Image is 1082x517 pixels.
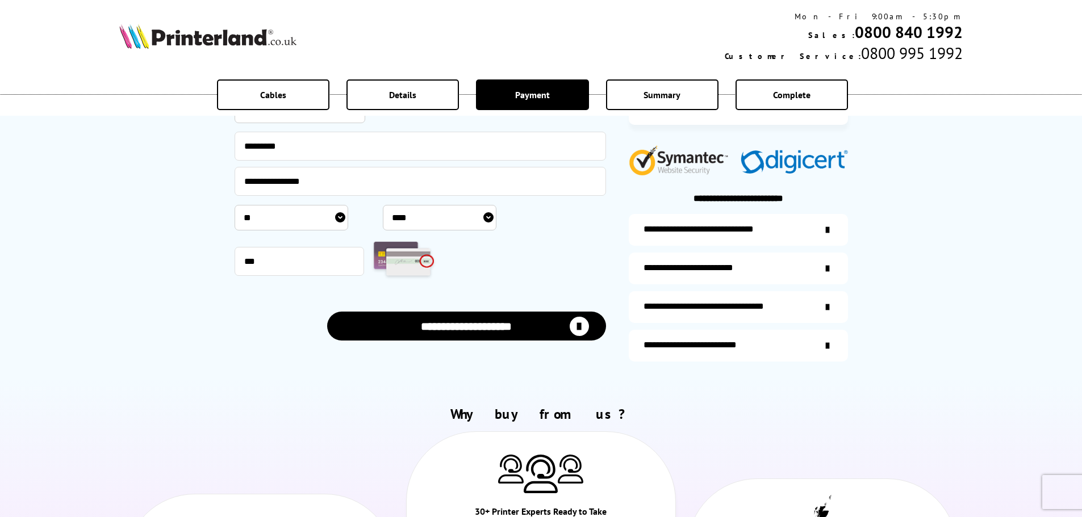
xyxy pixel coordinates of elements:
[861,43,963,64] span: 0800 995 1992
[558,455,583,484] img: Printer Experts
[119,24,296,49] img: Printerland Logo
[725,11,963,22] div: Mon - Fri 9:00am - 5:30pm
[808,30,855,40] span: Sales:
[629,253,848,284] a: items-arrive
[725,51,861,61] span: Customer Service:
[515,89,550,100] span: Payment
[629,214,848,246] a: additional-ink
[773,89,811,100] span: Complete
[855,22,963,43] a: 0800 840 1992
[644,89,680,100] span: Summary
[389,89,416,100] span: Details
[119,405,963,423] h2: Why buy from us?
[629,330,848,362] a: secure-website
[260,89,286,100] span: Cables
[498,455,524,484] img: Printer Experts
[629,291,848,323] a: additional-cables
[524,455,558,494] img: Printer Experts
